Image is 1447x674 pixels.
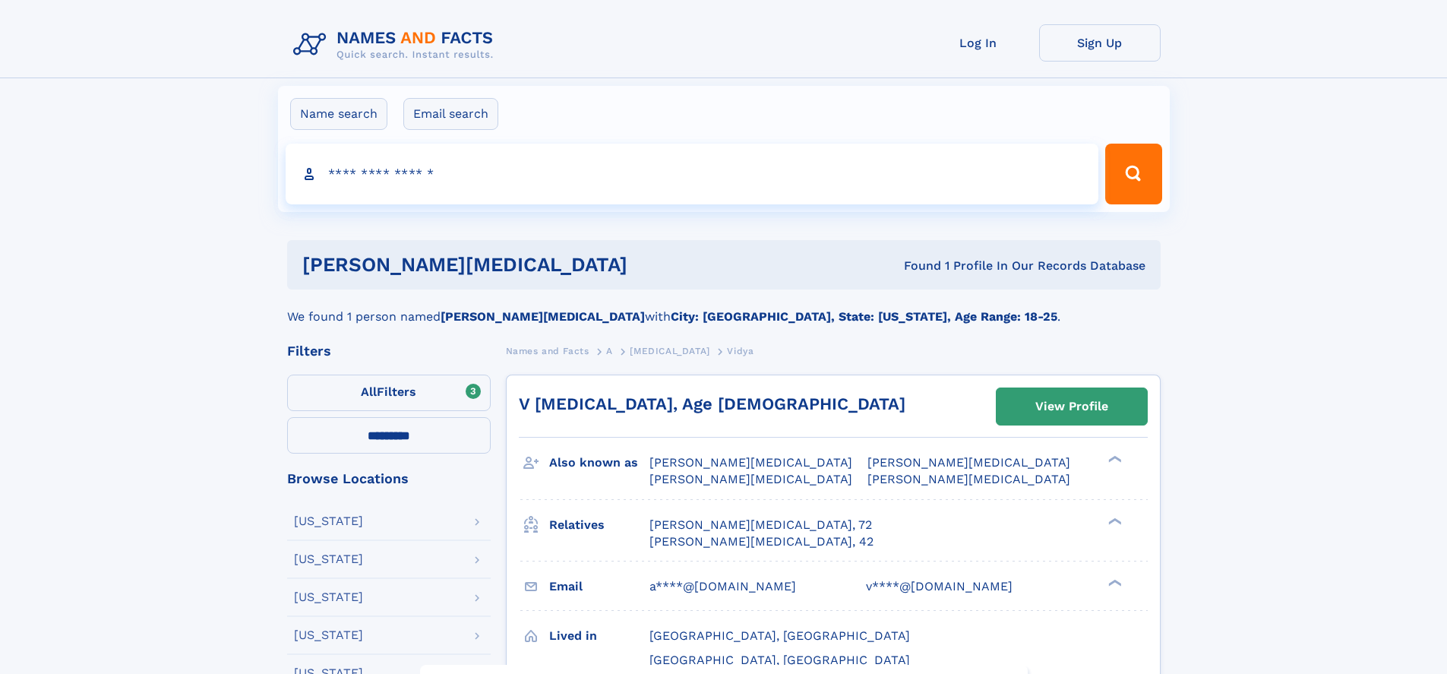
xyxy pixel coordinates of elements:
[506,341,589,360] a: Names and Facts
[294,629,363,641] div: [US_STATE]
[287,290,1161,326] div: We found 1 person named with .
[302,255,766,274] h1: [PERSON_NAME][MEDICAL_DATA]
[918,24,1039,62] a: Log In
[649,628,910,643] span: [GEOGRAPHIC_DATA], [GEOGRAPHIC_DATA]
[671,309,1057,324] b: City: [GEOGRAPHIC_DATA], State: [US_STATE], Age Range: 18-25
[867,455,1070,470] span: [PERSON_NAME][MEDICAL_DATA]
[287,24,506,65] img: Logo Names and Facts
[287,472,491,486] div: Browse Locations
[290,98,387,130] label: Name search
[549,574,649,600] h3: Email
[1035,389,1108,424] div: View Profile
[606,346,613,356] span: A
[549,512,649,538] h3: Relatives
[649,533,874,550] a: [PERSON_NAME][MEDICAL_DATA], 42
[867,472,1070,486] span: [PERSON_NAME][MEDICAL_DATA]
[294,591,363,603] div: [US_STATE]
[997,388,1147,425] a: View Profile
[1039,24,1161,62] a: Sign Up
[294,553,363,565] div: [US_STATE]
[649,472,852,486] span: [PERSON_NAME][MEDICAL_DATA]
[549,450,649,476] h3: Also known as
[287,375,491,411] label: Filters
[1105,144,1161,204] button: Search Button
[649,517,872,533] a: [PERSON_NAME][MEDICAL_DATA], 72
[630,346,709,356] span: [MEDICAL_DATA]
[287,344,491,358] div: Filters
[649,653,910,667] span: [GEOGRAPHIC_DATA], [GEOGRAPHIC_DATA]
[294,515,363,527] div: [US_STATE]
[766,258,1145,274] div: Found 1 Profile In Our Records Database
[649,455,852,470] span: [PERSON_NAME][MEDICAL_DATA]
[361,384,377,399] span: All
[286,144,1099,204] input: search input
[630,341,709,360] a: [MEDICAL_DATA]
[727,346,754,356] span: Vidya
[1104,516,1123,526] div: ❯
[519,394,905,413] a: V [MEDICAL_DATA], Age [DEMOGRAPHIC_DATA]
[1104,577,1123,587] div: ❯
[549,623,649,649] h3: Lived in
[606,341,613,360] a: A
[441,309,645,324] b: [PERSON_NAME][MEDICAL_DATA]
[1104,454,1123,464] div: ❯
[403,98,498,130] label: Email search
